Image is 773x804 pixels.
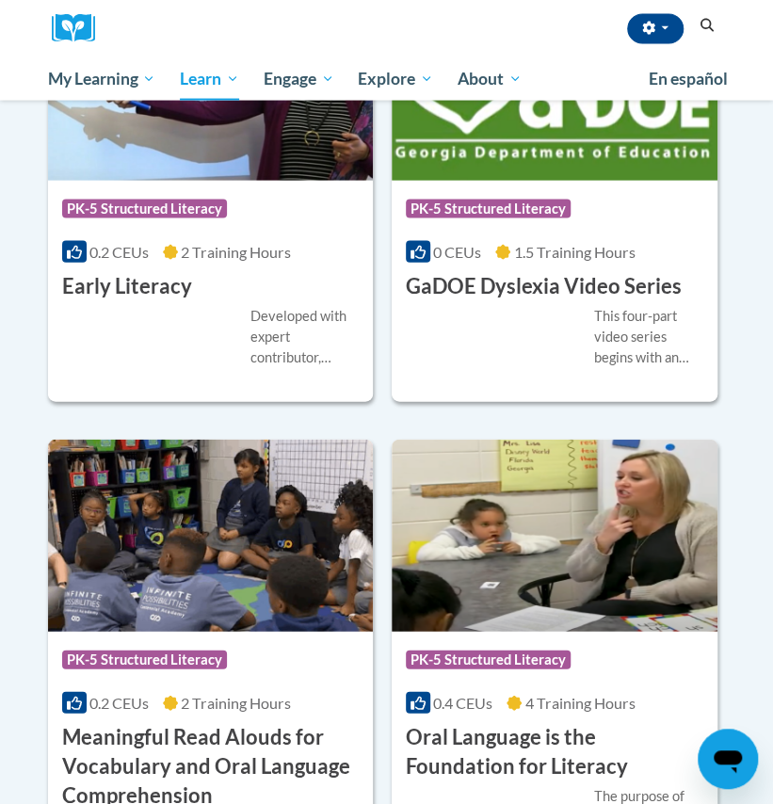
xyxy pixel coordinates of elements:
a: Explore [346,57,445,101]
div: Main menu [34,57,740,101]
span: 2 Training Hours [181,243,291,261]
span: About [458,68,522,90]
iframe: Button to launch messaging window [698,729,758,789]
button: Account Settings [627,14,684,44]
a: Cox Campus [52,14,108,43]
span: PK-5 Structured Literacy [62,651,227,669]
div: Developed with expert contributor, [PERSON_NAME], Reading Teacherʹs Top Ten Tools. Through this c... [250,306,360,368]
img: Course Logo [392,440,717,632]
span: PK-5 Structured Literacy [406,651,571,669]
h3: Early Literacy [62,272,192,301]
span: En español [649,69,728,88]
span: 0 CEUs [433,243,481,261]
a: My Learning [36,57,169,101]
span: 2 Training Hours [181,694,291,712]
a: Engage [251,57,346,101]
a: En español [636,59,740,99]
img: Course Logo [48,440,374,632]
span: My Learning [47,68,155,90]
a: About [445,57,534,101]
span: 0.2 CEUs [89,243,149,261]
span: PK-5 Structured Literacy [62,200,227,218]
span: 0.2 CEUs [89,694,149,712]
span: 1.5 Training Hours [513,243,635,261]
span: PK-5 Structured Literacy [406,200,571,218]
span: Engage [264,68,334,90]
span: 0.4 CEUs [433,694,492,712]
span: 4 Training Hours [524,694,635,712]
h3: GaDOE Dyslexia Video Series [406,272,682,301]
button: Search [693,15,721,38]
span: Explore [358,68,433,90]
img: Logo brand [52,14,108,43]
a: Learn [168,57,251,101]
h3: Oral Language is the Foundation for Literacy [406,723,703,781]
div: This four-part video series begins with an overview of the definition and characteristics of dysl... [594,306,703,368]
span: Learn [180,68,239,90]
